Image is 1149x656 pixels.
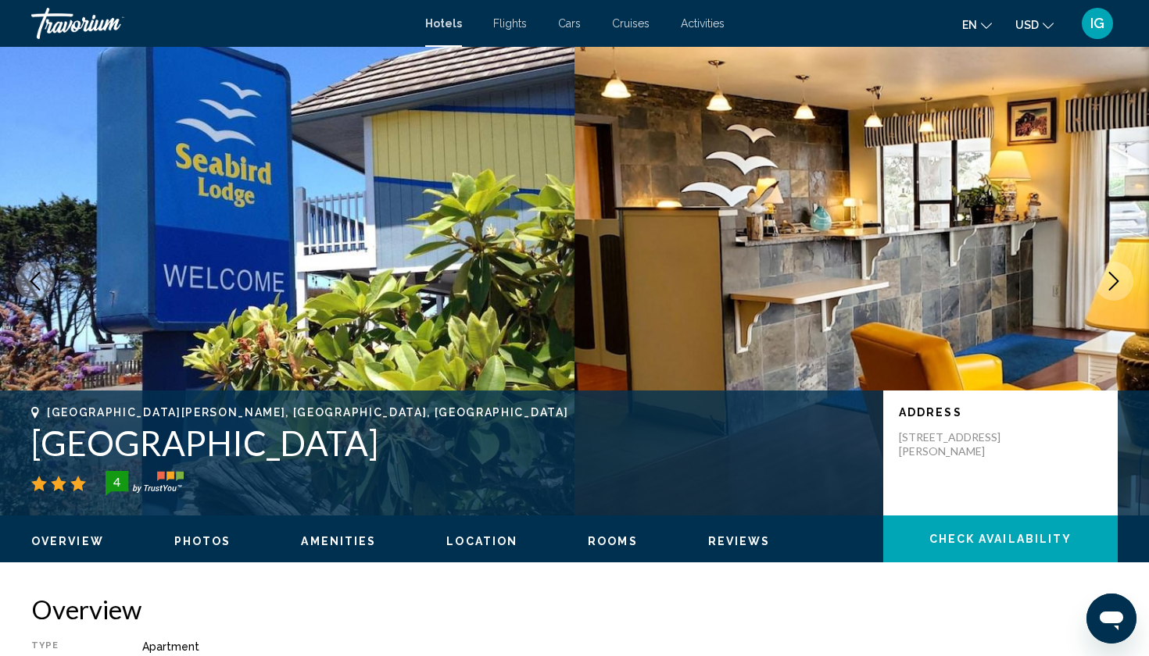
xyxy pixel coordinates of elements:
a: Hotels [425,17,462,30]
button: Change language [962,13,992,36]
a: Cruises [612,17,650,30]
span: en [962,19,977,31]
button: Change currency [1015,13,1054,36]
span: IG [1090,16,1104,31]
div: Type [31,640,103,653]
span: Check Availability [929,533,1072,546]
a: Activities [681,17,725,30]
button: Amenities [301,534,376,548]
a: Flights [493,17,527,30]
iframe: Кнопка запуска окна обмена сообщениями [1086,594,1136,644]
span: Reviews [708,535,771,547]
span: [GEOGRAPHIC_DATA][PERSON_NAME], [GEOGRAPHIC_DATA], [GEOGRAPHIC_DATA] [47,406,568,419]
button: Next image [1094,262,1133,301]
a: Travorium [31,8,410,39]
button: Reviews [708,534,771,548]
span: Rooms [588,535,638,547]
button: Previous image [16,262,55,301]
button: User Menu [1077,7,1118,40]
button: Location [446,534,517,548]
img: trustyou-badge-hor.svg [106,471,184,496]
div: Apartment [142,640,1118,653]
button: Check Availability [883,515,1118,562]
div: 4 [101,472,132,491]
h1: [GEOGRAPHIC_DATA] [31,422,868,463]
p: Address [899,406,1102,419]
span: Location [446,535,517,547]
button: Photos [174,534,231,548]
p: [STREET_ADDRESS][PERSON_NAME] [899,430,1024,458]
button: Rooms [588,534,638,548]
span: USD [1015,19,1039,31]
span: Amenities [301,535,376,547]
h2: Overview [31,594,1118,625]
button: Overview [31,534,104,548]
span: Photos [174,535,231,547]
span: Overview [31,535,104,547]
a: Cars [558,17,581,30]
